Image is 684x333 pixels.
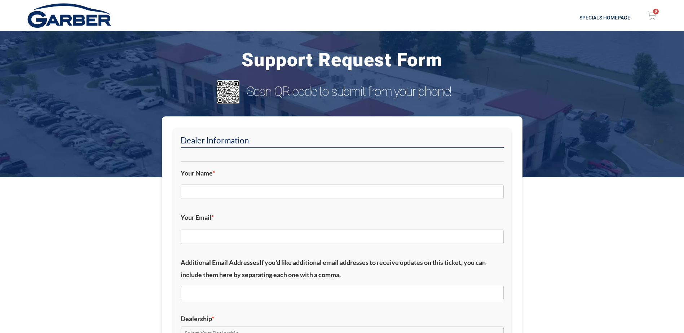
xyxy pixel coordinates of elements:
span: Additional Email Addresses [181,258,259,266]
label: Your Name [181,167,504,179]
span: If you'd like additional email addresses to receive updates on this ticket, you can include them ... [181,258,486,278]
h2: Dealer Information [181,135,504,148]
h3: Scan QR code to submit from your phone! [247,84,468,99]
label: Dealership [181,313,504,325]
label: Your Email [181,212,504,223]
h2: Specials Homepage [176,15,630,20]
h3: Support Request Form [54,47,630,74]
